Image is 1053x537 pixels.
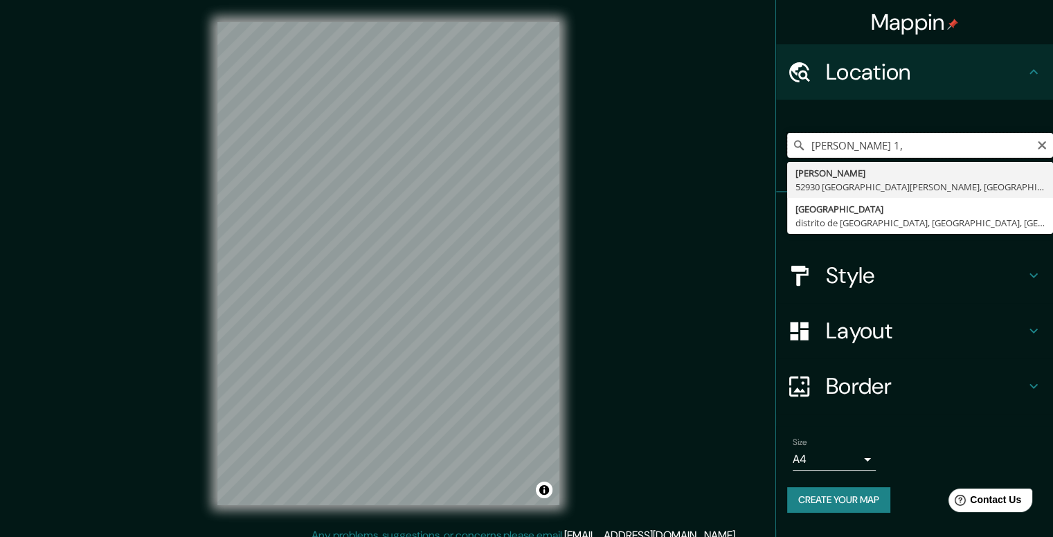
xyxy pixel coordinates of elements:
[776,192,1053,248] div: Pins
[930,483,1038,522] iframe: Help widget launcher
[826,58,1025,86] h4: Location
[947,19,958,30] img: pin-icon.png
[776,303,1053,358] div: Layout
[787,487,890,513] button: Create your map
[1036,138,1047,151] button: Clear
[793,448,876,471] div: A4
[795,166,1045,180] div: [PERSON_NAME]
[793,437,807,448] label: Size
[776,358,1053,414] div: Border
[795,216,1045,230] div: distrito de [GEOGRAPHIC_DATA], [GEOGRAPHIC_DATA], [GEOGRAPHIC_DATA]
[776,248,1053,303] div: Style
[776,44,1053,100] div: Location
[217,22,559,505] canvas: Map
[826,206,1025,234] h4: Pins
[826,372,1025,400] h4: Border
[795,180,1045,194] div: 52930 [GEOGRAPHIC_DATA][PERSON_NAME], [GEOGRAPHIC_DATA], [GEOGRAPHIC_DATA]
[795,202,1045,216] div: [GEOGRAPHIC_DATA]
[826,262,1025,289] h4: Style
[536,482,552,498] button: Toggle attribution
[826,317,1025,345] h4: Layout
[871,8,959,36] h4: Mappin
[787,133,1053,158] input: Pick your city or area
